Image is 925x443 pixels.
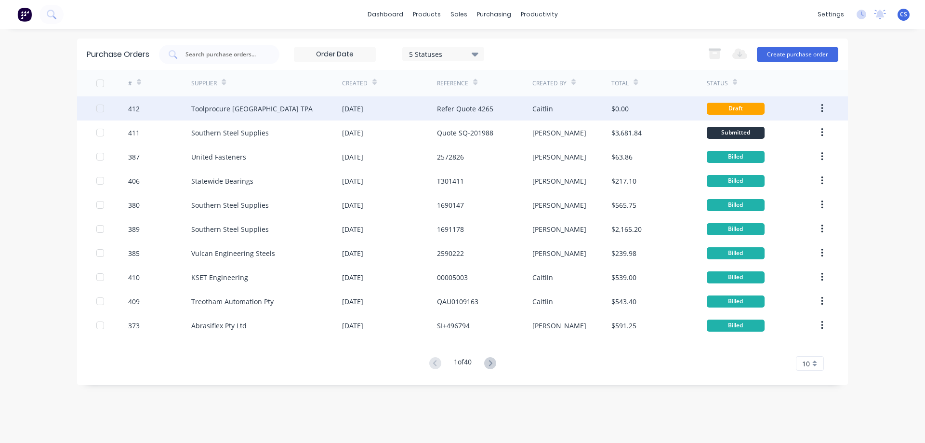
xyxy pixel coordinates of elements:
[408,7,446,22] div: products
[191,296,274,307] div: Treotham Automation Pty
[437,296,478,307] div: QAU0109163
[707,320,765,332] div: Billed
[342,272,363,282] div: [DATE]
[900,10,907,19] span: CS
[532,200,586,210] div: [PERSON_NAME]
[757,47,838,62] button: Create purchase order
[707,127,765,139] div: Submitted
[342,321,363,331] div: [DATE]
[707,295,765,308] div: Billed
[128,176,140,186] div: 406
[532,272,553,282] div: Caitlin
[437,248,464,258] div: 2590222
[516,7,563,22] div: productivity
[611,79,629,88] div: Total
[532,176,586,186] div: [PERSON_NAME]
[294,47,375,62] input: Order Date
[342,79,368,88] div: Created
[802,359,810,369] span: 10
[532,248,586,258] div: [PERSON_NAME]
[342,296,363,307] div: [DATE]
[437,200,464,210] div: 1690147
[191,104,313,114] div: Toolprocure [GEOGRAPHIC_DATA] TPA
[128,200,140,210] div: 380
[191,200,269,210] div: Southern Steel Supplies
[191,321,247,331] div: Abrasiflex Pty Ltd
[437,128,493,138] div: Quote SQ-201988
[128,128,140,138] div: 411
[813,7,849,22] div: settings
[472,7,516,22] div: purchasing
[707,103,765,115] div: Draft
[707,271,765,283] div: Billed
[611,128,642,138] div: $3,681.84
[342,152,363,162] div: [DATE]
[611,272,636,282] div: $539.00
[409,49,478,59] div: 5 Statuses
[532,128,586,138] div: [PERSON_NAME]
[437,321,470,331] div: SI+496794
[707,151,765,163] div: Billed
[707,79,728,88] div: Status
[532,224,586,234] div: [PERSON_NAME]
[342,248,363,258] div: [DATE]
[532,321,586,331] div: [PERSON_NAME]
[611,152,633,162] div: $63.86
[363,7,408,22] a: dashboard
[532,152,586,162] div: [PERSON_NAME]
[437,152,464,162] div: 2572826
[342,104,363,114] div: [DATE]
[128,79,132,88] div: #
[611,200,636,210] div: $565.75
[17,7,32,22] img: Factory
[128,152,140,162] div: 387
[611,176,636,186] div: $217.10
[437,79,468,88] div: Reference
[191,128,269,138] div: Southern Steel Supplies
[437,272,468,282] div: 00005003
[191,272,248,282] div: KSET Engineering
[342,128,363,138] div: [DATE]
[611,321,636,331] div: $591.25
[128,321,140,331] div: 373
[437,176,464,186] div: T301411
[128,272,140,282] div: 410
[191,248,275,258] div: Vulcan Engineering Steels
[611,248,636,258] div: $239.98
[191,176,253,186] div: Statewide Bearings
[707,175,765,187] div: Billed
[128,248,140,258] div: 385
[128,296,140,307] div: 409
[191,224,269,234] div: Southern Steel Supplies
[185,50,264,59] input: Search purchase orders...
[532,296,553,307] div: Caitlin
[532,79,567,88] div: Created By
[707,223,765,235] div: Billed
[454,357,472,371] div: 1 of 40
[342,176,363,186] div: [DATE]
[128,104,140,114] div: 412
[446,7,472,22] div: sales
[191,79,217,88] div: Supplier
[342,200,363,210] div: [DATE]
[707,247,765,259] div: Billed
[532,104,553,114] div: Caitlin
[128,224,140,234] div: 389
[707,199,765,211] div: Billed
[611,104,629,114] div: $0.00
[611,296,636,307] div: $543.40
[437,224,464,234] div: 1691178
[191,152,246,162] div: United Fasteners
[87,49,149,60] div: Purchase Orders
[611,224,642,234] div: $2,165.20
[342,224,363,234] div: [DATE]
[437,104,493,114] div: Refer Quote 4265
